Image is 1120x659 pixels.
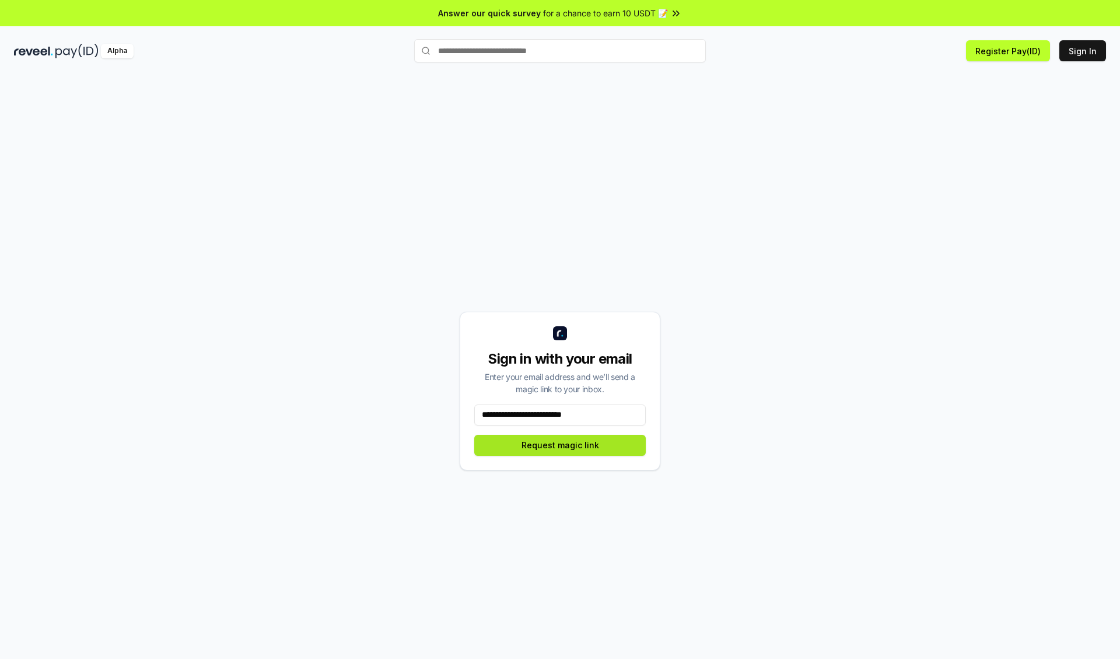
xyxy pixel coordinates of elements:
div: Alpha [101,44,134,58]
img: logo_small [553,326,567,340]
img: reveel_dark [14,44,53,58]
div: Sign in with your email [474,350,646,368]
button: Sign In [1059,40,1106,61]
span: for a chance to earn 10 USDT 📝 [543,7,668,19]
button: Request magic link [474,435,646,456]
button: Register Pay(ID) [966,40,1050,61]
img: pay_id [55,44,99,58]
div: Enter your email address and we’ll send a magic link to your inbox. [474,371,646,395]
span: Answer our quick survey [438,7,541,19]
